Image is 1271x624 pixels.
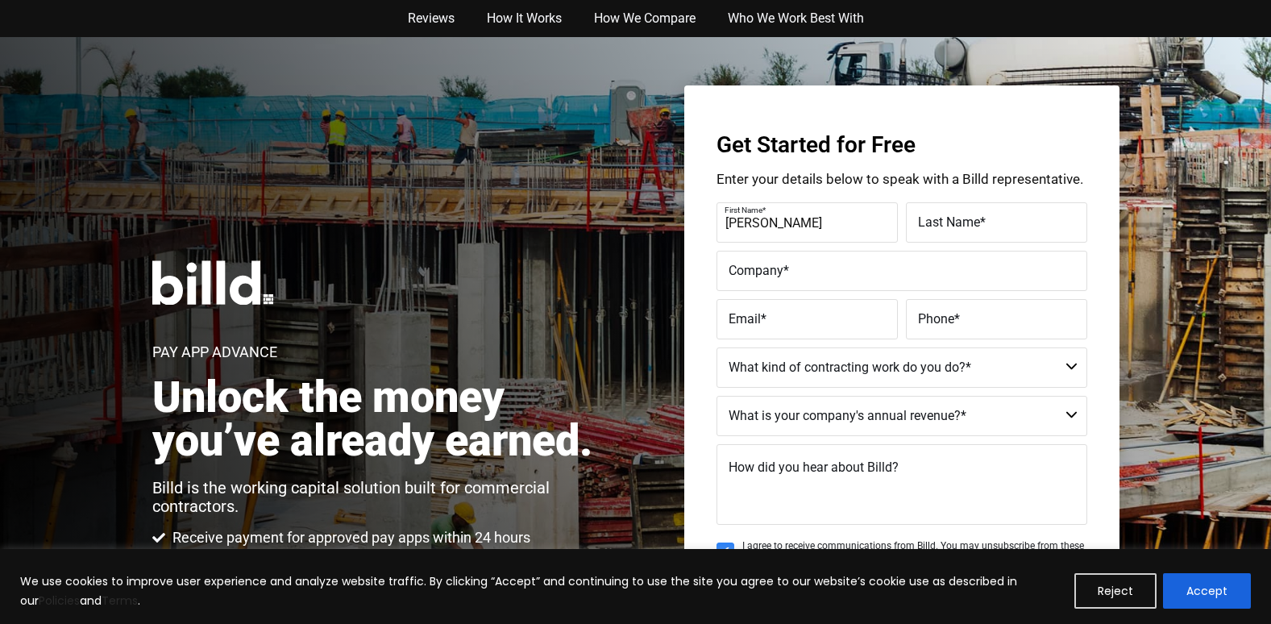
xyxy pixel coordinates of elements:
[725,206,762,214] span: First Name
[152,345,277,360] h1: Pay App Advance
[1163,573,1251,609] button: Accept
[742,540,1087,564] span: I agree to receive communications from Billd. You may unsubscribe from these communications at an...
[102,593,138,609] a: Terms
[716,543,734,560] input: I agree to receive communications from Billd. You may unsubscribe from these communications at an...
[152,479,609,516] p: Billd is the working capital solution built for commercial contractors.
[918,311,954,327] span: Phone
[716,134,1087,156] h3: Get Started for Free
[168,528,530,547] span: Receive payment for approved pay apps within 24 hours
[716,173,1087,186] p: Enter your details below to speak with a Billd representative.
[918,214,980,230] span: Last Name
[1074,573,1157,609] button: Reject
[20,572,1062,610] p: We use cookies to improve user experience and analyze website traffic. By clicking “Accept” and c...
[729,311,761,327] span: Email
[729,263,783,278] span: Company
[152,376,609,463] h2: Unlock the money you’ve already earned.
[39,593,80,609] a: Policies
[729,460,899,475] span: How did you hear about Billd?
